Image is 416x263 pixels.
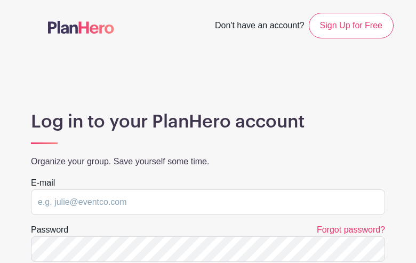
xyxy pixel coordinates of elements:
[31,111,385,132] h1: Log in to your PlanHero account
[31,189,385,215] input: e.g. julie@eventco.com
[31,177,55,189] label: E-mail
[31,224,68,236] label: Password
[317,225,385,234] a: Forgot password?
[48,21,114,34] img: logo-507f7623f17ff9eddc593b1ce0a138ce2505c220e1c5a4e2b4648c50719b7d32.svg
[31,155,385,168] p: Organize your group. Save yourself some time.
[309,13,394,38] a: Sign Up for Free
[215,15,305,38] span: Don't have an account?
